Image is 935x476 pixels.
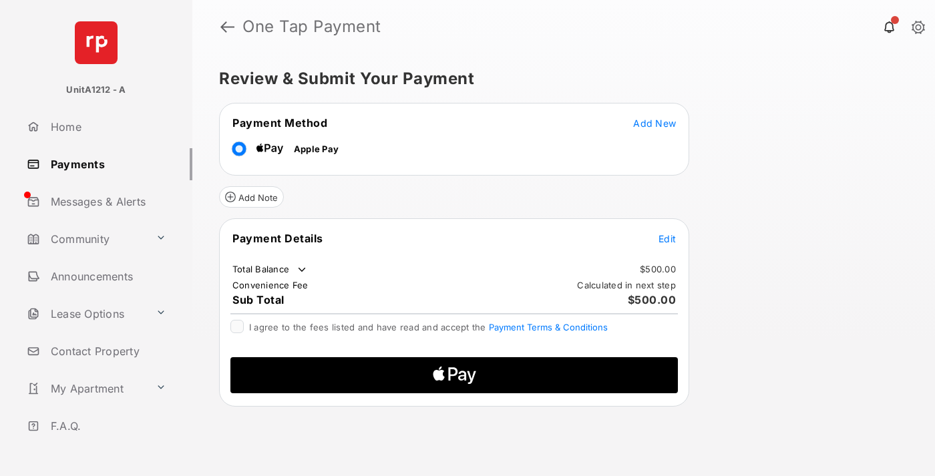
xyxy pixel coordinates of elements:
[659,233,676,244] span: Edit
[219,71,898,87] h5: Review & Submit Your Payment
[232,116,327,130] span: Payment Method
[219,186,284,208] button: Add Note
[75,21,118,64] img: svg+xml;base64,PHN2ZyB4bWxucz0iaHR0cDovL3d3dy53My5vcmcvMjAwMC9zdmciIHdpZHRoPSI2NCIgaGVpZ2h0PSI2NC...
[21,148,192,180] a: Payments
[249,322,608,332] span: I agree to the fees listed and have read and accept the
[232,293,285,306] span: Sub Total
[21,373,150,405] a: My Apartment
[66,83,126,97] p: UnitA1212 - A
[633,117,676,129] span: Add New
[21,260,192,292] a: Announcements
[633,116,676,130] button: Add New
[21,410,192,442] a: F.A.Q.
[21,298,150,330] a: Lease Options
[576,279,677,291] td: Calculated in next step
[242,19,381,35] strong: One Tap Payment
[489,322,608,332] button: I agree to the fees listed and have read and accept the
[232,279,309,291] td: Convenience Fee
[21,223,150,255] a: Community
[232,263,309,276] td: Total Balance
[628,293,677,306] span: $500.00
[21,111,192,143] a: Home
[21,186,192,218] a: Messages & Alerts
[21,335,192,367] a: Contact Property
[232,232,323,245] span: Payment Details
[294,144,339,154] span: Apple Pay
[639,263,677,275] td: $500.00
[659,232,676,245] button: Edit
